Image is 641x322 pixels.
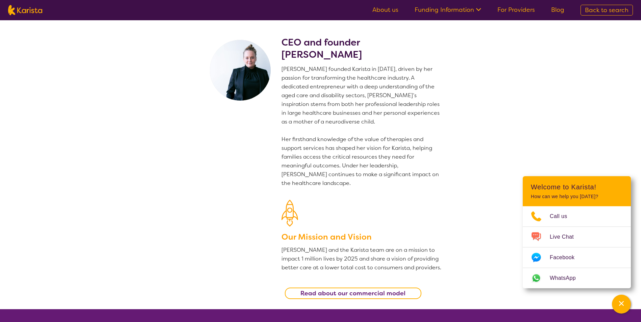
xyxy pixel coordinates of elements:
[415,6,481,14] a: Funding Information
[281,65,442,188] p: [PERSON_NAME] founded Karista in [DATE], driven by her passion for transforming the healthcare in...
[550,211,575,221] span: Call us
[300,289,405,297] b: Read about our commercial model
[281,200,298,226] img: Our Mission
[8,5,42,15] img: Karista logo
[523,176,631,288] div: Channel Menu
[372,6,398,14] a: About us
[281,231,442,243] h3: Our Mission and Vision
[585,6,628,14] span: Back to search
[531,194,623,199] p: How can we help you [DATE]?
[531,183,623,191] h2: Welcome to Karista!
[281,246,442,272] p: [PERSON_NAME] and the Karista team are on a mission to impact 1 million lives by 2025 and share a...
[612,295,631,314] button: Channel Menu
[281,36,442,61] h2: CEO and founder [PERSON_NAME]
[550,252,583,263] span: Facebook
[523,268,631,288] a: Web link opens in a new tab.
[550,232,582,242] span: Live Chat
[581,5,633,16] a: Back to search
[551,6,564,14] a: Blog
[497,6,535,14] a: For Providers
[523,206,631,288] ul: Choose channel
[550,273,584,283] span: WhatsApp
